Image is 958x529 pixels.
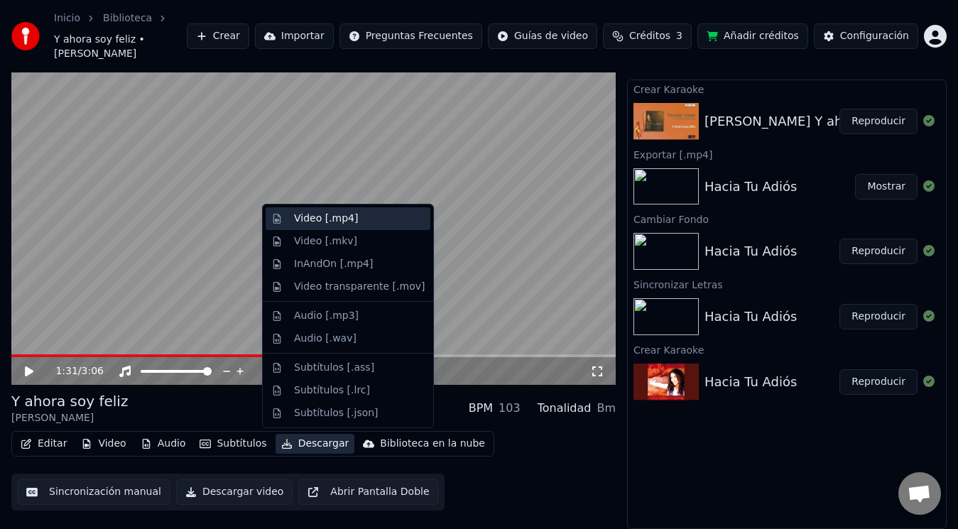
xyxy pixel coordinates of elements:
button: Reproducir [839,109,918,134]
div: Video [.mkv] [294,234,357,249]
button: Añadir créditos [697,23,808,49]
div: [PERSON_NAME] Y ahora soy feliz [704,111,920,131]
nav: breadcrumb [54,11,187,61]
div: [PERSON_NAME] [11,411,128,425]
div: 103 [499,400,521,417]
button: Mostrar [855,174,918,200]
div: Y ahora soy feliz [11,391,128,411]
div: Audio [.wav] [294,332,356,346]
img: youka [11,22,40,50]
button: Descargar video [176,479,293,505]
div: Cambiar Fondo [628,210,946,227]
div: Sincronizar Letras [628,276,946,293]
span: Créditos [629,29,670,43]
div: Hacia Tu Adiós [704,177,797,197]
div: Chat abierto [898,472,941,515]
button: Audio [135,434,192,454]
div: Biblioteca en la nube [380,437,485,451]
div: Hacia Tu Adiós [704,372,797,392]
div: Bm [597,400,616,417]
div: Crear Karaoke [628,341,946,358]
button: Descargar [276,434,355,454]
div: Subtítulos [.json] [294,406,379,420]
button: Importar [255,23,334,49]
div: Exportar [.mp4] [628,146,946,163]
button: Video [75,434,131,454]
span: Y ahora soy feliz • [PERSON_NAME] [54,33,187,61]
div: InAndOn [.mp4] [294,257,374,271]
button: Créditos3 [603,23,692,49]
a: Inicio [54,11,80,26]
div: Subtítulos [.ass] [294,361,374,375]
div: Subtítulos [.lrc] [294,383,370,398]
div: Video [.mp4] [294,212,358,226]
div: Video transparente [.mov] [294,280,425,294]
button: Crear [187,23,249,49]
button: Guías de video [488,23,597,49]
span: 1:31 [55,364,77,378]
button: Reproducir [839,304,918,329]
span: 3 [676,29,682,43]
div: Crear Karaoke [628,80,946,97]
div: BPM [469,400,493,417]
div: Hacia Tu Adiós [704,241,797,261]
button: Configuración [814,23,918,49]
button: Abrir Pantalla Doble [298,479,438,505]
div: Tonalidad [538,400,592,417]
div: Audio [.mp3] [294,309,359,323]
button: Preguntas Frecuentes [339,23,482,49]
button: Editar [15,434,72,454]
span: 3:06 [82,364,104,378]
button: Reproducir [839,369,918,395]
div: Hacia Tu Adiós [704,307,797,327]
button: Subtítulos [194,434,272,454]
button: Reproducir [839,239,918,264]
a: Biblioteca [103,11,152,26]
button: Sincronización manual [17,479,170,505]
div: / [55,364,89,378]
div: Configuración [840,29,909,43]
